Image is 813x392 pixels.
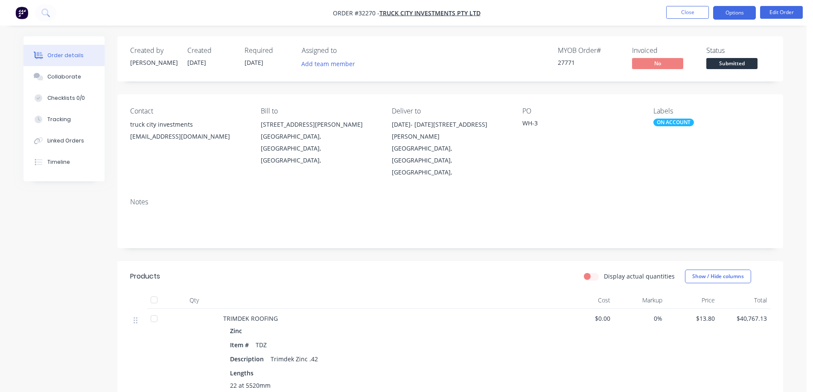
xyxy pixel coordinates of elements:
span: No [632,58,683,69]
div: MYOB Order # [558,46,622,55]
div: Assigned to [302,46,387,55]
div: Notes [130,198,770,206]
img: Factory [15,6,28,19]
button: Add team member [297,58,360,70]
div: TDZ [252,339,270,351]
button: Collaborate [23,66,105,87]
span: 0% [617,314,663,323]
button: Show / Hide columns [685,270,751,283]
button: Timeline [23,151,105,173]
a: TRUCK CITY INVESTMENTS PTY LTD [379,9,481,17]
div: truck city investments[EMAIL_ADDRESS][DOMAIN_NAME] [130,119,247,146]
span: [DATE] [187,58,206,67]
div: Price [666,292,718,309]
span: Order #32270 - [333,9,379,17]
label: Display actual quantities [604,272,675,281]
div: Labels [653,107,770,115]
span: Submitted [706,58,758,69]
button: Options [713,6,756,20]
div: Products [130,271,160,282]
div: Cost [561,292,614,309]
div: 27771 [558,58,622,67]
div: Total [718,292,771,309]
button: Submitted [706,58,758,71]
div: Item # [230,339,252,351]
span: $0.00 [565,314,610,323]
span: [DATE] [245,58,263,67]
div: WH-3 [522,119,629,131]
span: 22 at 5520mm [230,381,271,390]
div: Order details [47,52,84,59]
div: Zinc [230,325,245,337]
span: TRIMDEK ROOFING [223,314,278,322]
button: Linked Orders [23,130,105,151]
span: $13.80 [669,314,715,323]
button: Order details [23,45,105,66]
div: [DATE]- [DATE][STREET_ADDRESS][PERSON_NAME][GEOGRAPHIC_DATA], [GEOGRAPHIC_DATA], [GEOGRAPHIC_DATA], [392,119,509,178]
button: Checklists 0/0 [23,87,105,109]
div: [STREET_ADDRESS][PERSON_NAME] [261,119,378,131]
div: [PERSON_NAME] [130,58,177,67]
div: [GEOGRAPHIC_DATA], [GEOGRAPHIC_DATA], [GEOGRAPHIC_DATA], [261,131,378,166]
div: PO [522,107,639,115]
div: Contact [130,107,247,115]
div: ON ACCOUNT [653,119,694,126]
div: Required [245,46,291,55]
button: Edit Order [760,6,803,19]
button: Tracking [23,109,105,130]
div: Created by [130,46,177,55]
span: $40,767.13 [722,314,767,323]
div: Bill to [261,107,378,115]
div: Qty [169,292,220,309]
div: truck city investments [130,119,247,131]
div: [DATE]- [DATE][STREET_ADDRESS][PERSON_NAME] [392,119,509,142]
div: Status [706,46,770,55]
div: [EMAIL_ADDRESS][DOMAIN_NAME] [130,131,247,142]
div: [STREET_ADDRESS][PERSON_NAME][GEOGRAPHIC_DATA], [GEOGRAPHIC_DATA], [GEOGRAPHIC_DATA], [261,119,378,166]
span: Lengths [230,369,254,377]
div: Markup [614,292,666,309]
div: Deliver to [392,107,509,115]
button: Add team member [302,58,360,70]
div: [GEOGRAPHIC_DATA], [GEOGRAPHIC_DATA], [GEOGRAPHIC_DATA], [392,142,509,178]
div: Trimdek Zinc .42 [267,353,321,365]
div: Invoiced [632,46,696,55]
div: Description [230,353,267,365]
div: Linked Orders [47,137,84,145]
div: Collaborate [47,73,81,81]
div: Checklists 0/0 [47,94,85,102]
div: Timeline [47,158,70,166]
div: Created [187,46,234,55]
button: Close [666,6,709,19]
div: Tracking [47,116,71,123]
